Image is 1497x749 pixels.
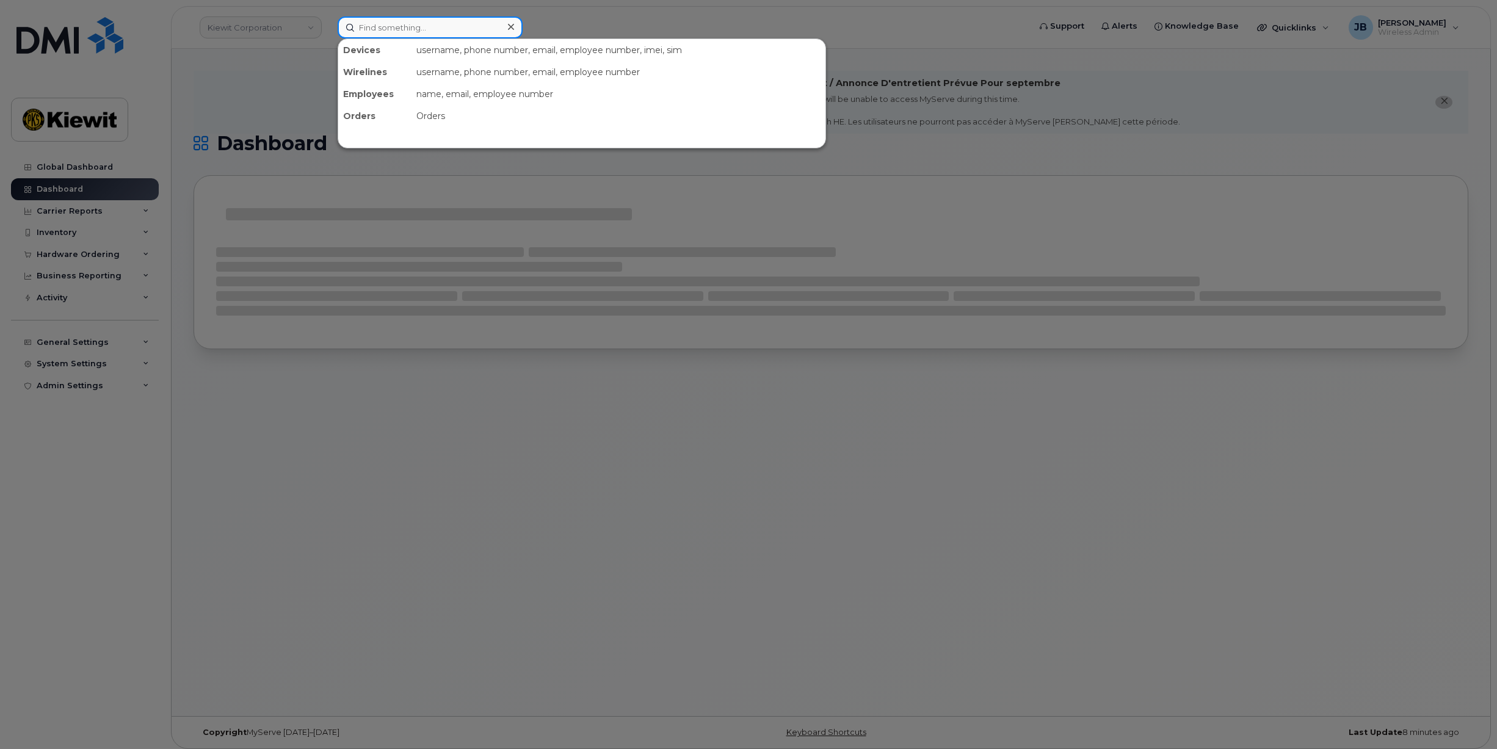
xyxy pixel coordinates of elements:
div: Devices [338,39,411,61]
div: Orders [411,105,825,127]
div: Wirelines [338,61,411,83]
div: username, phone number, email, employee number, imei, sim [411,39,825,61]
div: Orders [338,105,411,127]
iframe: Messenger Launcher [1444,696,1488,740]
div: username, phone number, email, employee number [411,61,825,83]
div: Employees [338,83,411,105]
div: name, email, employee number [411,83,825,105]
